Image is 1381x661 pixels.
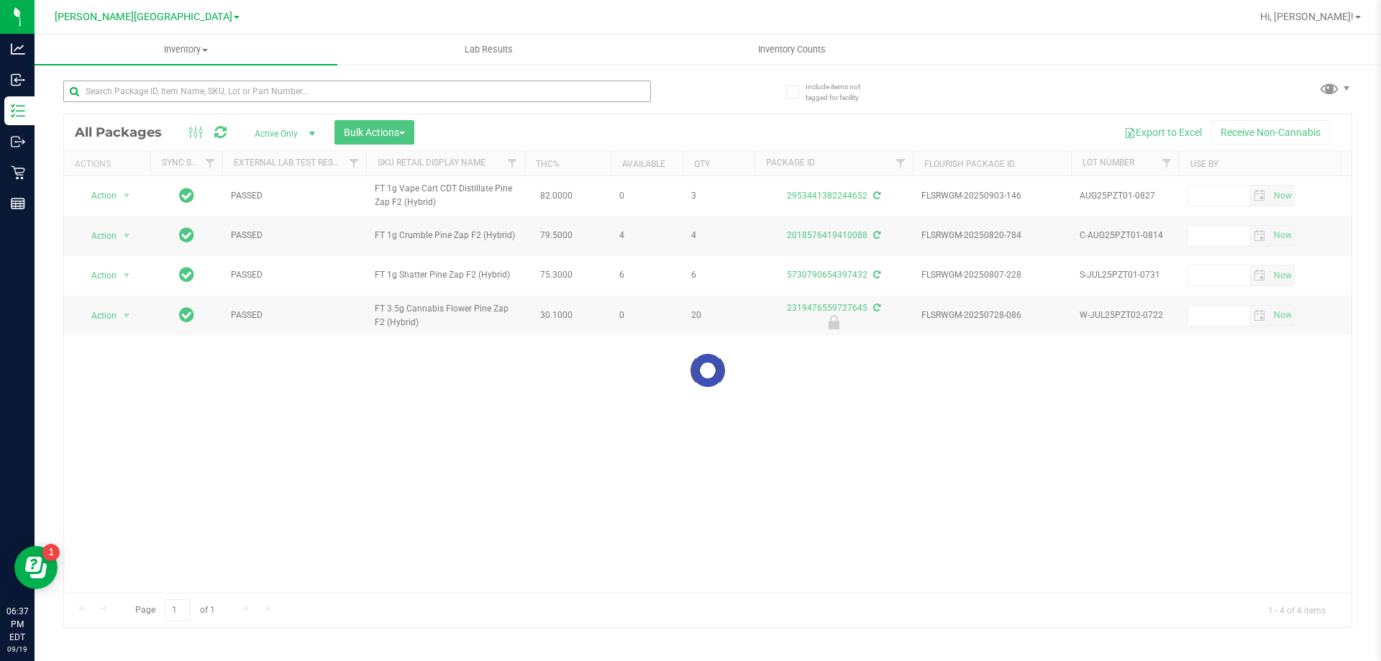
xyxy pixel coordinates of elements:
[42,544,60,561] iframe: Resource center unread badge
[35,43,337,56] span: Inventory
[445,43,532,56] span: Lab Results
[63,81,651,102] input: Search Package ID, Item Name, SKU, Lot or Part Number...
[1260,11,1354,22] span: Hi, [PERSON_NAME]!
[11,104,25,118] inline-svg: Inventory
[35,35,337,65] a: Inventory
[806,81,878,103] span: Include items not tagged for facility
[6,605,28,644] p: 06:37 PM EDT
[11,73,25,87] inline-svg: Inbound
[11,165,25,180] inline-svg: Retail
[55,11,232,23] span: [PERSON_NAME][GEOGRAPHIC_DATA]
[337,35,640,65] a: Lab Results
[14,546,58,589] iframe: Resource center
[640,35,943,65] a: Inventory Counts
[11,135,25,149] inline-svg: Outbound
[11,42,25,56] inline-svg: Analytics
[6,644,28,655] p: 09/19
[739,43,845,56] span: Inventory Counts
[11,196,25,211] inline-svg: Reports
